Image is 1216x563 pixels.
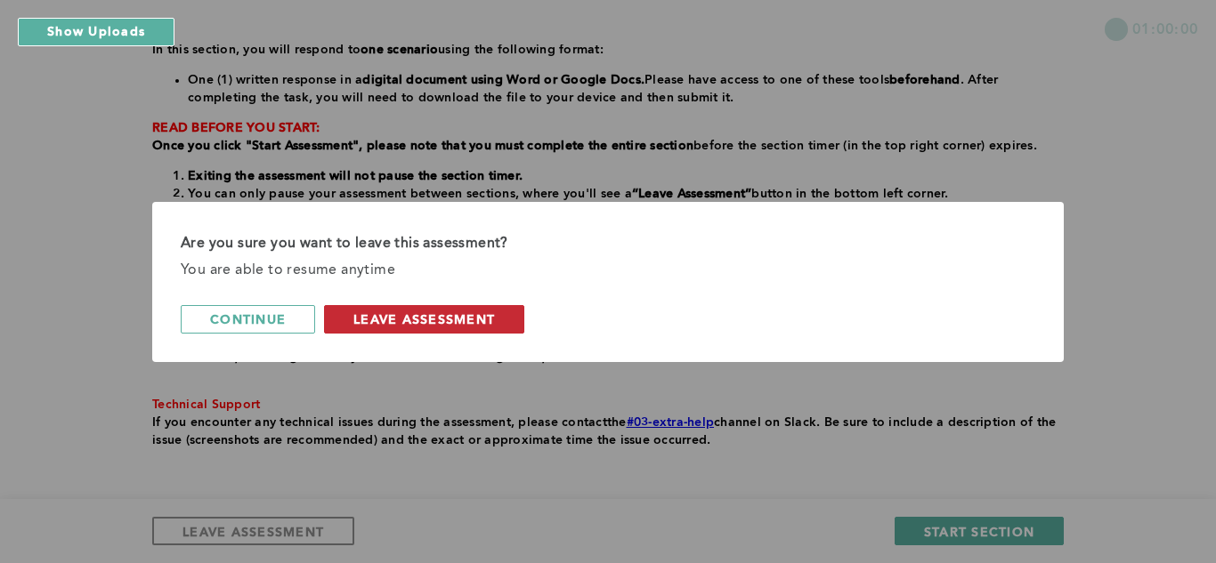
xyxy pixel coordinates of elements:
[353,310,495,327] span: leave assessment
[18,18,174,46] button: Show Uploads
[181,230,1035,257] div: Are you sure you want to leave this assessment?
[181,305,315,334] button: continue
[324,305,524,334] button: leave assessment
[210,310,286,327] span: continue
[181,257,1035,284] div: You are able to resume anytime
